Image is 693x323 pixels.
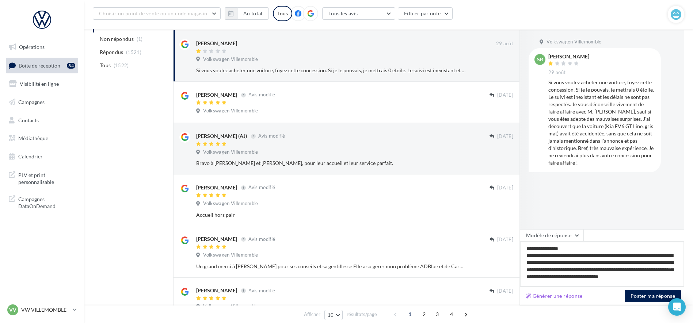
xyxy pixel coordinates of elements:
[347,311,377,318] span: résultats/page
[4,149,80,164] a: Calendrier
[547,39,601,45] span: Volkswagen Villemomble
[67,63,75,69] div: 34
[322,7,395,20] button: Tous les avis
[225,7,269,20] button: Au total
[548,79,655,166] div: Si vous voulez acheter une voiture, fuyez cette concession. Si je le pouvais, je mettrais 0 étoil...
[4,58,80,73] a: Boîte de réception34
[497,237,513,243] span: [DATE]
[4,76,80,92] a: Visibilité en ligne
[6,303,78,317] a: VV VW VILLEMOMBLE
[114,62,129,68] span: (1522)
[196,211,466,219] div: Accueil hors pair
[126,49,141,55] span: (1521)
[20,81,59,87] span: Visibilité en ligne
[248,288,275,293] span: Avis modifié
[497,288,513,295] span: [DATE]
[93,7,221,20] button: Choisir un point de vente ou un code magasin
[625,290,681,302] button: Poster ma réponse
[203,303,258,310] span: Volkswagen Villemomble
[18,153,43,159] span: Calendrier
[523,292,586,300] button: Générer une réponse
[324,310,343,320] button: 10
[497,92,513,99] span: [DATE]
[19,44,45,50] span: Opérations
[4,39,80,55] a: Opérations
[446,308,457,320] span: 4
[258,133,285,139] span: Avis modifié
[520,229,583,242] button: Modèle de réponse
[99,10,207,16] span: Choisir un point de vente ou un code magasin
[137,36,143,42] span: (1)
[196,287,237,294] div: [PERSON_NAME]
[248,185,275,191] span: Avis modifié
[18,135,48,141] span: Médiathèque
[418,308,430,320] span: 2
[203,149,258,155] span: Volkswagen Villemomble
[203,252,258,258] span: Volkswagen Villemomble
[4,95,80,110] a: Campagnes
[548,54,589,59] div: [PERSON_NAME]
[548,69,566,76] span: 29 août
[196,159,466,167] div: Bravo à [PERSON_NAME] et [PERSON_NAME], pour leur accueil et leur service parfait.
[248,236,275,242] span: Avis modifié
[9,306,16,314] span: VV
[431,308,443,320] span: 3
[328,10,358,16] span: Tous les avis
[248,92,275,98] span: Avis modifié
[196,132,247,140] div: [PERSON_NAME] (AJ)
[4,131,80,146] a: Médiathèque
[273,6,292,21] div: Tous
[196,67,466,74] div: Si vous voulez acheter une voiture, fuyez cette concession. Si je le pouvais, je mettrais 0 étoil...
[100,62,111,69] span: Tous
[21,306,70,314] p: VW VILLEMOMBLE
[4,167,80,189] a: PLV et print personnalisable
[203,200,258,207] span: Volkswagen Villemomble
[203,108,258,114] span: Volkswagen Villemomble
[497,185,513,191] span: [DATE]
[196,40,237,47] div: [PERSON_NAME]
[196,235,237,243] div: [PERSON_NAME]
[328,312,334,318] span: 10
[4,191,80,213] a: Campagnes DataOnDemand
[237,7,269,20] button: Au total
[196,184,237,191] div: [PERSON_NAME]
[18,194,75,210] span: Campagnes DataOnDemand
[196,263,466,270] div: Un grand merci à [PERSON_NAME] pour ses conseils et sa gentillesse Elle a su gérer mon problème A...
[537,56,543,63] span: sr
[497,133,513,140] span: [DATE]
[496,41,513,47] span: 29 août
[4,113,80,128] a: Contacts
[18,117,39,123] span: Contacts
[196,91,237,99] div: [PERSON_NAME]
[19,62,60,68] span: Boîte de réception
[304,311,320,318] span: Afficher
[668,298,686,316] div: Open Intercom Messenger
[100,35,134,43] span: Non répondus
[18,99,45,105] span: Campagnes
[100,49,123,56] span: Répondus
[203,56,258,63] span: Volkswagen Villemomble
[404,308,416,320] span: 1
[18,170,75,186] span: PLV et print personnalisable
[398,7,453,20] button: Filtrer par note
